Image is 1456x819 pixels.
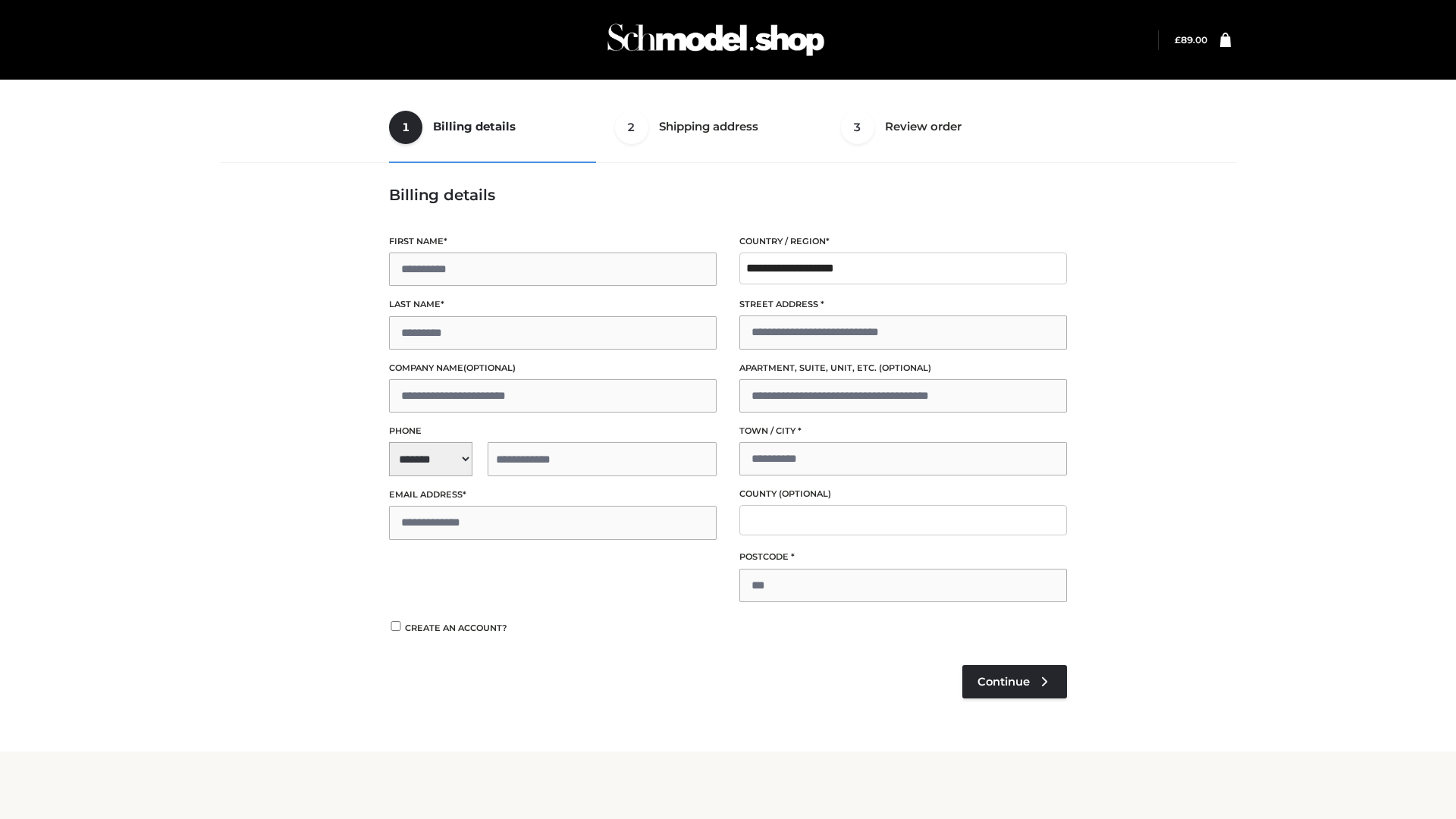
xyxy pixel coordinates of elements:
[739,297,1067,312] label: Street address
[739,361,1067,375] label: Apartment, suite, unit, etc.
[739,487,1067,501] label: County
[389,621,403,631] input: Create an account?
[389,234,717,249] label: First name
[1175,34,1207,45] bdi: 89.00
[405,623,507,633] span: Create an account?
[389,361,717,375] label: Company name
[977,675,1030,689] span: Continue
[962,665,1067,698] a: Continue
[389,424,717,438] label: Phone
[739,424,1067,438] label: Town / City
[602,10,830,70] img: Schmodel Admin 964
[739,550,1067,564] label: Postcode
[463,362,516,373] span: (optional)
[1175,34,1207,45] a: £89.00
[879,362,931,373] span: (optional)
[389,297,717,312] label: Last name
[1175,34,1181,45] span: £
[739,234,1067,249] label: Country / Region
[389,186,1067,204] h3: Billing details
[389,488,717,502] label: Email address
[779,488,831,499] span: (optional)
